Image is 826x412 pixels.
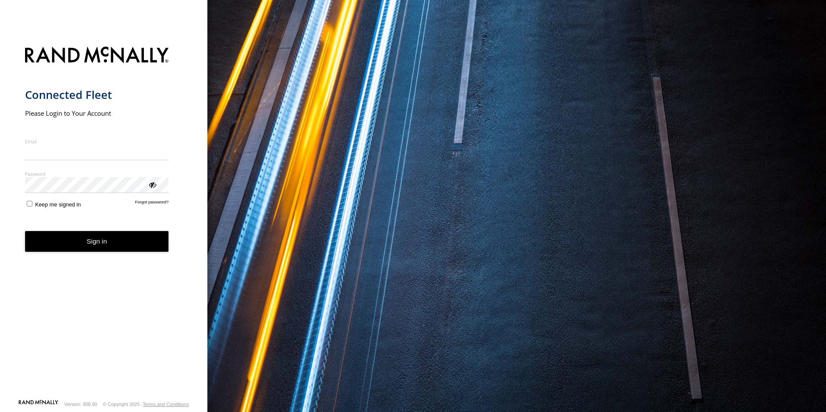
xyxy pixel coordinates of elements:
[64,402,97,407] div: Version: 308.00
[25,231,169,252] button: Sign in
[143,402,189,407] a: Terms and Conditions
[35,201,81,208] span: Keep me signed in
[25,45,169,67] img: Rand McNally
[135,200,169,208] a: Forgot password?
[25,138,169,145] label: Email
[25,88,169,102] h1: Connected Fleet
[19,400,58,409] a: Visit our Website
[103,402,189,407] div: © Copyright 2025 -
[27,201,32,206] input: Keep me signed in
[25,171,169,177] label: Password
[25,109,169,117] h2: Please Login to Your Account
[25,41,183,399] form: main
[148,180,156,189] div: ViewPassword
